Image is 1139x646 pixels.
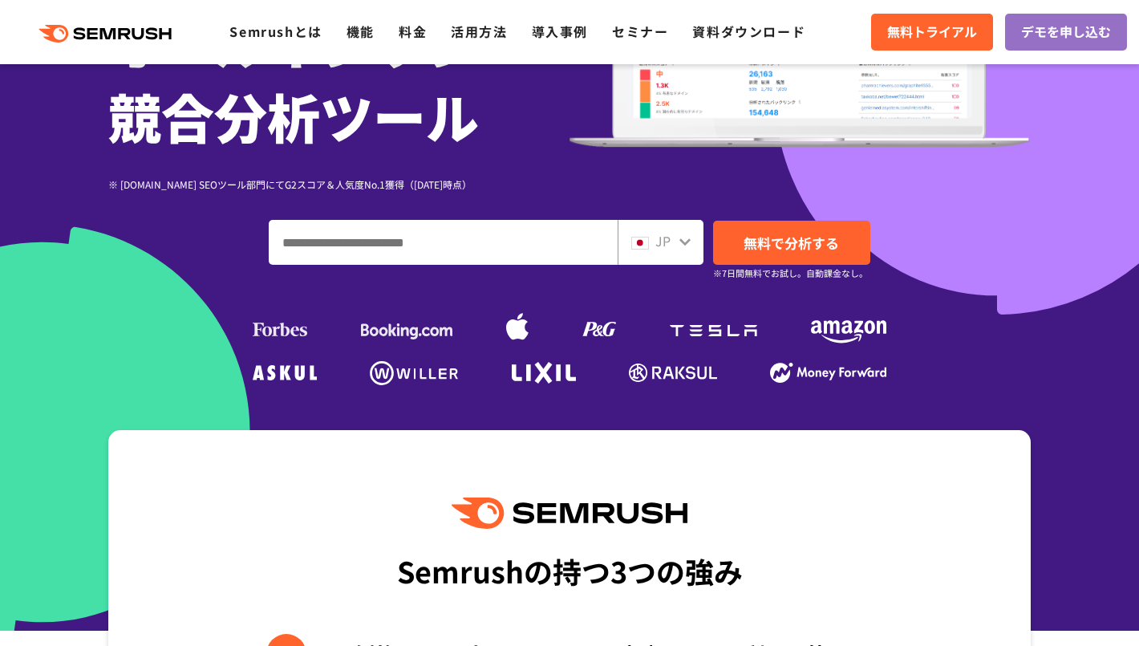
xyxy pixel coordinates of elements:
[397,541,743,600] div: Semrushの持つ3つの強み
[270,221,617,264] input: ドメイン、キーワードまたはURLを入力してください
[713,221,870,265] a: 無料で分析する
[692,22,805,41] a: 資料ダウンロード
[399,22,427,41] a: 料金
[229,22,322,41] a: Semrushとは
[871,14,993,51] a: 無料トライアル
[887,22,977,43] span: 無料トライアル
[108,5,569,152] h1: オールインワン 競合分析ツール
[108,177,569,192] div: ※ [DOMAIN_NAME] SEOツール部門にてG2スコア＆人気度No.1獲得（[DATE]時点）
[451,22,507,41] a: 活用方法
[744,233,839,253] span: 無料で分析する
[713,266,868,281] small: ※7日間無料でお試し。自動課金なし。
[1021,22,1111,43] span: デモを申し込む
[655,231,671,250] span: JP
[347,22,375,41] a: 機能
[1005,14,1127,51] a: デモを申し込む
[532,22,588,41] a: 導入事例
[452,498,687,529] img: Semrush
[612,22,668,41] a: セミナー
